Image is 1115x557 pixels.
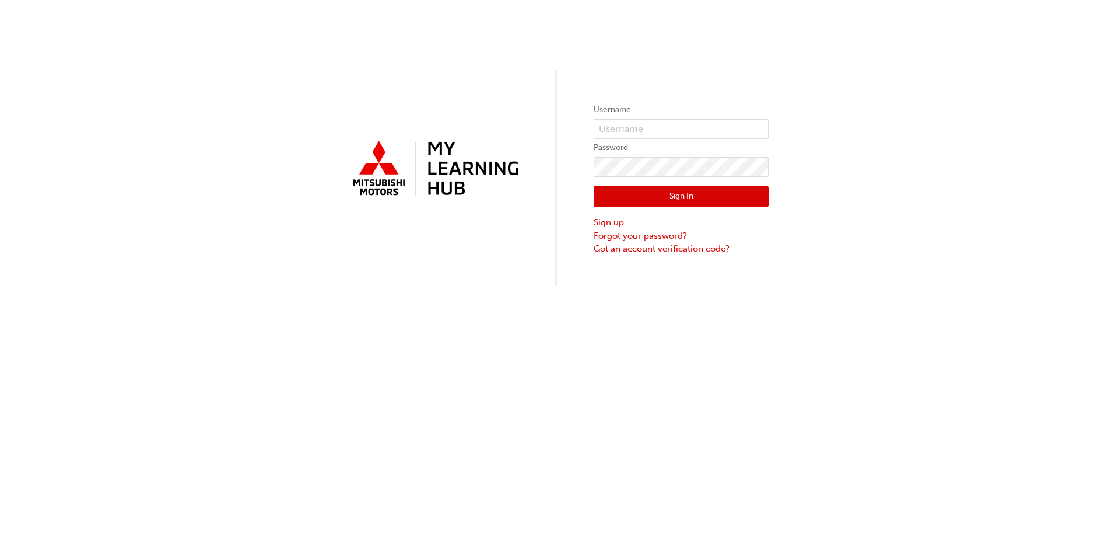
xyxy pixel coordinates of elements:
label: Password [594,141,769,155]
a: Sign up [594,216,769,229]
a: Got an account verification code? [594,242,769,256]
button: Sign In [594,186,769,208]
img: mmal [346,136,521,203]
label: Username [594,103,769,117]
a: Forgot your password? [594,229,769,243]
input: Username [594,119,769,139]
